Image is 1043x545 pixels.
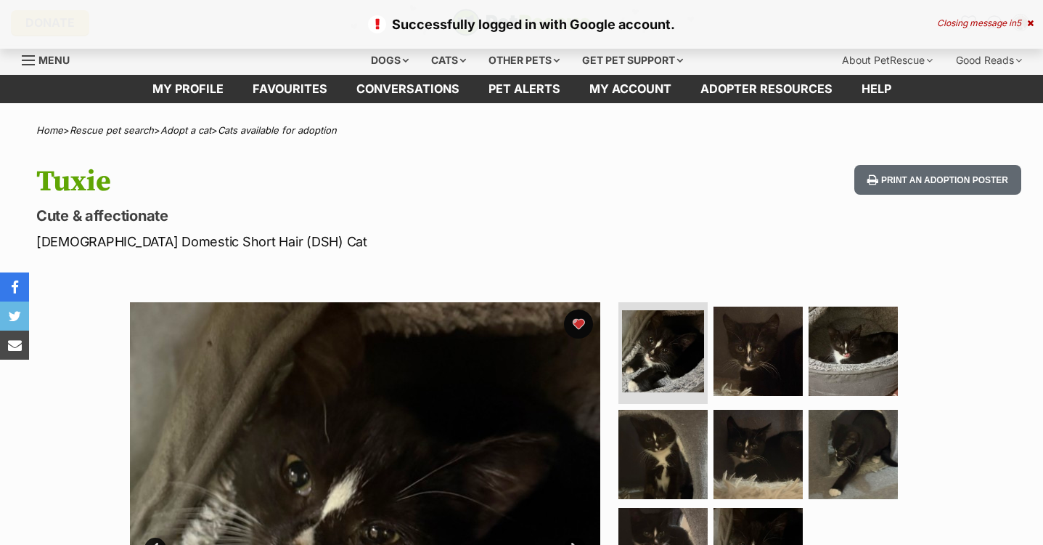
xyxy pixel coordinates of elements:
div: Cats [421,46,476,75]
a: Rescue pet search [70,124,154,136]
img: Photo of Tuxie [809,307,898,396]
img: Photo of Tuxie [713,410,803,499]
img: Photo of Tuxie [622,310,704,392]
p: Successfully logged in with Google account. [15,15,1028,34]
a: Home [36,124,63,136]
a: My profile [138,75,238,103]
div: Other pets [478,46,570,75]
img: Photo of Tuxie [809,410,898,499]
span: Menu [38,54,70,66]
div: Get pet support [572,46,693,75]
p: [DEMOGRAPHIC_DATA] Domestic Short Hair (DSH) Cat [36,232,636,251]
button: favourite [564,310,593,339]
a: Pet alerts [474,75,575,103]
a: Cats available for adoption [218,124,337,136]
a: conversations [342,75,474,103]
a: My account [575,75,686,103]
a: Adopt a cat [160,124,211,136]
div: Closing message in [937,18,1034,28]
span: 5 [1016,17,1021,28]
div: Good Reads [946,46,1032,75]
a: Help [847,75,906,103]
img: Photo of Tuxie [713,307,803,396]
a: Favourites [238,75,342,103]
p: Cute & affectionate [36,206,636,226]
a: Menu [22,46,80,72]
div: Dogs [361,46,419,75]
button: Print an adoption poster [854,165,1021,195]
h1: Tuxie [36,165,636,198]
a: Adopter resources [686,75,847,103]
img: Photo of Tuxie [618,410,708,499]
div: About PetRescue [832,46,943,75]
